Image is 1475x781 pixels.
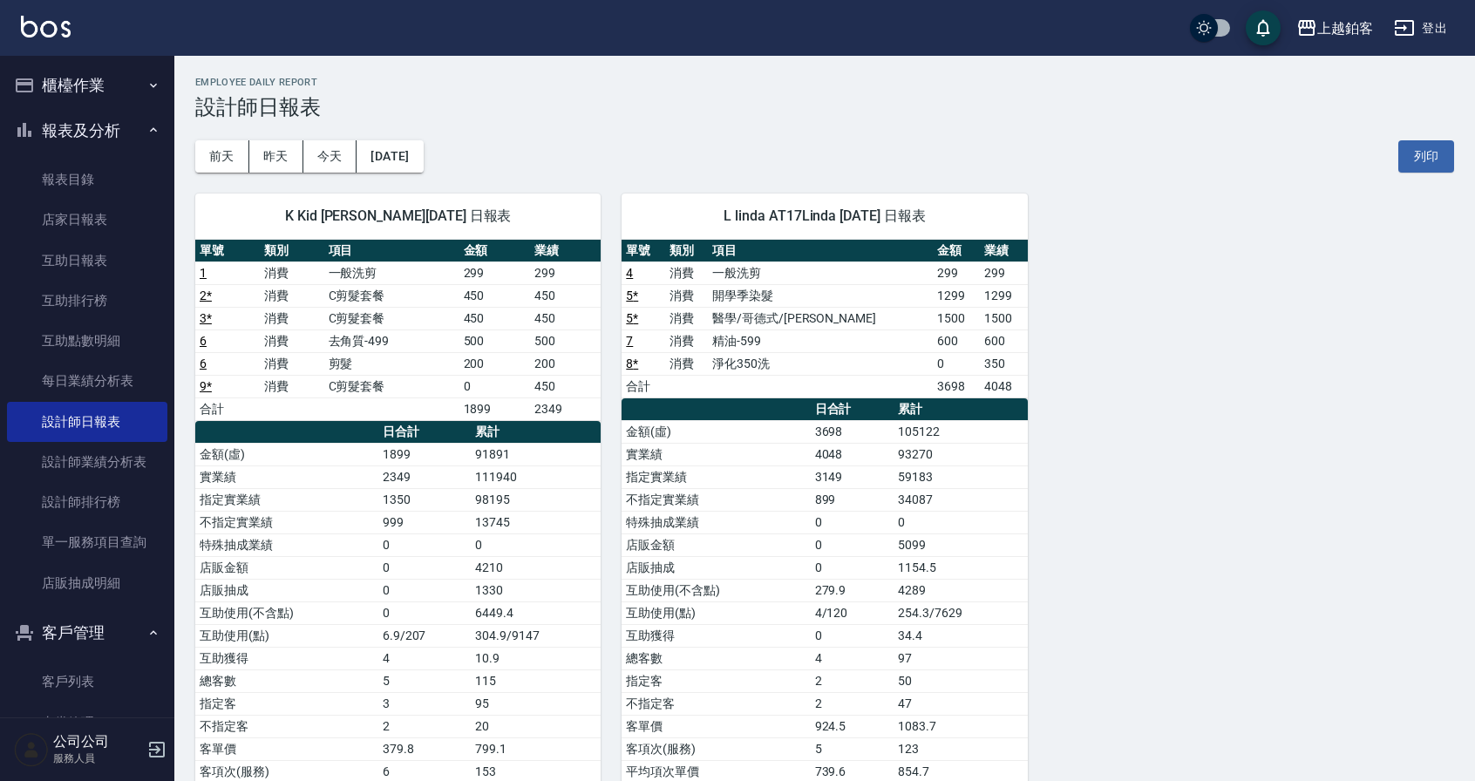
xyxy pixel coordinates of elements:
[324,352,459,375] td: 剪髮
[665,240,708,262] th: 類別
[195,692,378,715] td: 指定客
[1387,12,1454,44] button: 登出
[622,647,810,669] td: 總客數
[378,669,471,692] td: 5
[980,307,1027,329] td: 1500
[811,443,894,465] td: 4048
[378,601,471,624] td: 0
[894,511,1028,533] td: 0
[195,140,249,173] button: 前天
[378,488,471,511] td: 1350
[200,357,207,370] a: 6
[471,511,601,533] td: 13745
[894,737,1028,760] td: 123
[260,240,324,262] th: 類別
[471,692,601,715] td: 95
[811,556,894,579] td: 0
[195,669,378,692] td: 總客數
[324,261,459,284] td: 一般洗剪
[260,284,324,307] td: 消費
[195,715,378,737] td: 不指定客
[894,488,1028,511] td: 34087
[195,511,378,533] td: 不指定實業績
[708,240,933,262] th: 項目
[626,266,633,280] a: 4
[7,200,167,240] a: 店家日報表
[7,402,167,442] a: 設計師日報表
[1317,17,1373,39] div: 上越鉑客
[378,556,471,579] td: 0
[378,692,471,715] td: 3
[471,647,601,669] td: 10.9
[195,601,378,624] td: 互助使用(不含點)
[7,662,167,702] a: 客戶列表
[980,240,1027,262] th: 業績
[195,488,378,511] td: 指定實業績
[7,160,167,200] a: 報表目錄
[811,465,894,488] td: 3149
[7,442,167,482] a: 設計師業績分析表
[471,556,601,579] td: 4210
[622,737,810,760] td: 客項次(服務)
[530,352,601,375] td: 200
[7,108,167,153] button: 報表及分析
[324,375,459,397] td: C剪髮套餐
[530,307,601,329] td: 450
[530,240,601,262] th: 業績
[378,511,471,533] td: 999
[811,511,894,533] td: 0
[471,669,601,692] td: 115
[622,375,664,397] td: 合計
[195,465,378,488] td: 實業績
[622,420,810,443] td: 金額(虛)
[622,240,1027,398] table: a dense table
[14,732,49,767] img: Person
[195,443,378,465] td: 金額(虛)
[471,624,601,647] td: 304.9/9147
[249,140,303,173] button: 昨天
[195,737,378,760] td: 客單價
[894,533,1028,556] td: 5099
[7,281,167,321] a: 互助排行榜
[665,261,708,284] td: 消費
[933,375,980,397] td: 3698
[622,669,810,692] td: 指定客
[811,737,894,760] td: 5
[933,240,980,262] th: 金額
[626,334,633,348] a: 7
[980,329,1027,352] td: 600
[471,443,601,465] td: 91891
[708,352,933,375] td: 淨化350洗
[894,443,1028,465] td: 93270
[622,488,810,511] td: 不指定實業績
[811,601,894,624] td: 4/120
[471,465,601,488] td: 111940
[933,261,980,284] td: 299
[7,63,167,108] button: 櫃檯作業
[459,397,530,420] td: 1899
[980,261,1027,284] td: 299
[378,421,471,444] th: 日合計
[7,703,167,743] a: 卡券管理
[471,715,601,737] td: 20
[665,307,708,329] td: 消費
[622,443,810,465] td: 實業績
[708,307,933,329] td: 醫學/哥德式/[PERSON_NAME]
[622,692,810,715] td: 不指定客
[378,579,471,601] td: 0
[894,669,1028,692] td: 50
[378,624,471,647] td: 6.9/207
[980,284,1027,307] td: 1299
[378,715,471,737] td: 2
[459,261,530,284] td: 299
[260,352,324,375] td: 消費
[933,329,980,352] td: 600
[622,624,810,647] td: 互助獲得
[980,375,1027,397] td: 4048
[894,647,1028,669] td: 97
[811,533,894,556] td: 0
[459,307,530,329] td: 450
[933,352,980,375] td: 0
[195,397,260,420] td: 合計
[357,140,423,173] button: [DATE]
